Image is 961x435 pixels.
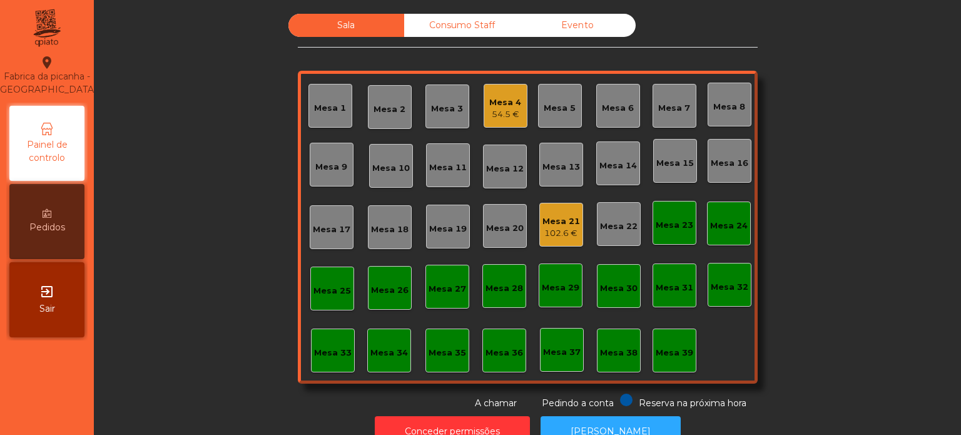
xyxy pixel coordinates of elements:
[39,55,54,70] i: location_on
[486,222,524,235] div: Mesa 20
[656,219,693,232] div: Mesa 23
[600,347,638,359] div: Mesa 38
[656,347,693,359] div: Mesa 39
[599,160,637,172] div: Mesa 14
[489,108,521,121] div: 54.5 €
[475,397,517,409] span: A chamar
[374,103,405,116] div: Mesa 2
[711,157,748,170] div: Mesa 16
[542,397,614,409] span: Pedindo a conta
[600,220,638,233] div: Mesa 22
[711,281,748,294] div: Mesa 32
[31,6,62,50] img: qpiato
[656,282,693,294] div: Mesa 31
[39,284,54,299] i: exit_to_app
[39,302,55,315] span: Sair
[658,102,690,115] div: Mesa 7
[486,163,524,175] div: Mesa 12
[602,102,634,115] div: Mesa 6
[13,138,81,165] span: Painel de controlo
[486,282,523,295] div: Mesa 28
[639,397,746,409] span: Reserva na próxima hora
[542,227,580,240] div: 102.6 €
[313,223,350,236] div: Mesa 17
[429,283,466,295] div: Mesa 27
[656,157,694,170] div: Mesa 15
[489,96,521,109] div: Mesa 4
[429,161,467,174] div: Mesa 11
[29,221,65,234] span: Pedidos
[288,14,404,37] div: Sala
[542,215,580,228] div: Mesa 21
[543,346,581,359] div: Mesa 37
[315,161,347,173] div: Mesa 9
[313,285,351,297] div: Mesa 25
[542,282,579,294] div: Mesa 29
[431,103,463,115] div: Mesa 3
[371,223,409,236] div: Mesa 18
[710,220,748,232] div: Mesa 24
[429,347,466,359] div: Mesa 35
[404,14,520,37] div: Consumo Staff
[542,161,580,173] div: Mesa 13
[486,347,523,359] div: Mesa 36
[544,102,576,115] div: Mesa 5
[314,347,352,359] div: Mesa 33
[713,101,745,113] div: Mesa 8
[370,347,408,359] div: Mesa 34
[371,284,409,297] div: Mesa 26
[314,102,346,115] div: Mesa 1
[372,162,410,175] div: Mesa 10
[429,223,467,235] div: Mesa 19
[600,282,638,295] div: Mesa 30
[520,14,636,37] div: Evento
